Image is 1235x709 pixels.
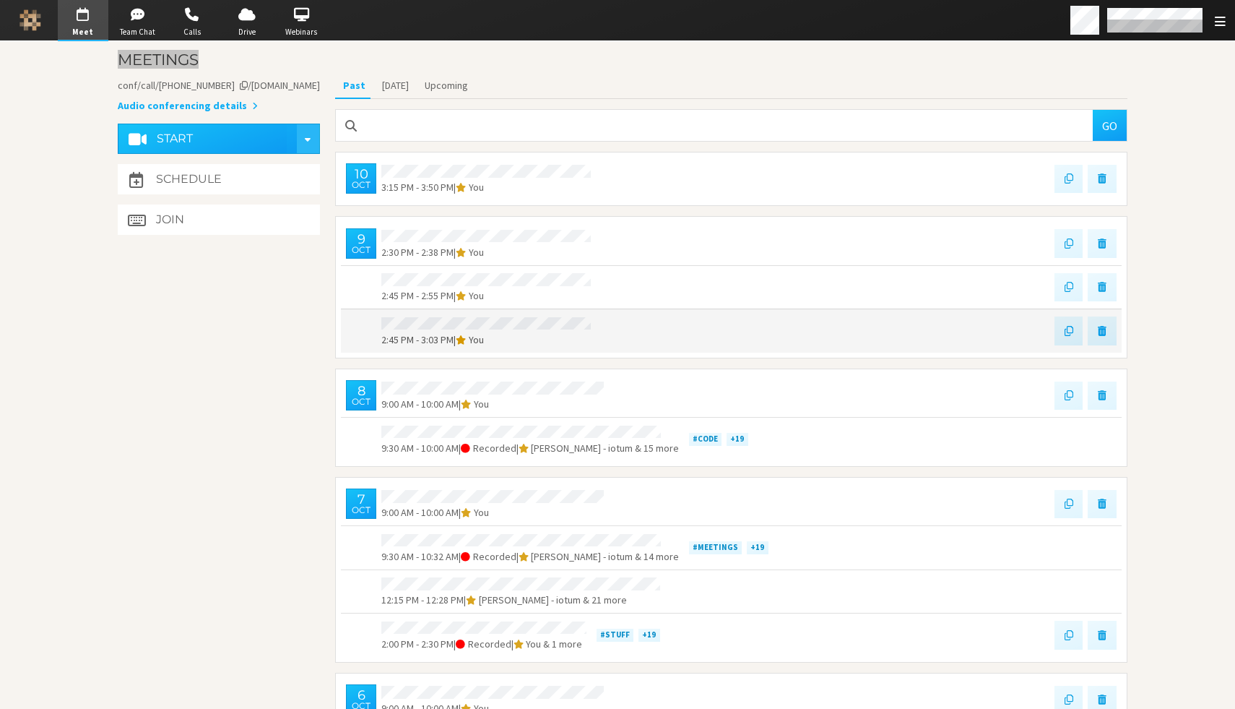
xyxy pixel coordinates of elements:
[1088,490,1117,519] button: Delete meeting
[352,181,370,189] div: Oct
[1054,621,1083,650] button: Copy previous settings into new meeting
[459,550,516,563] span: | Recorded
[469,181,484,194] span: You
[1054,229,1083,258] button: Copy previous settings into new meeting
[157,133,193,145] h4: Start
[381,506,459,519] span: 9:00 AM - 10:00 AM
[1088,382,1117,411] button: Delete meeting
[1054,317,1083,345] button: Copy previous settings into new meeting
[341,417,1122,461] div: 9:30 AM - 10:00 AM|Recorded|[PERSON_NAME] - iotum & 15 more#code+19
[381,398,459,411] span: 9:00 AM - 10:00 AM
[341,158,1122,201] div: 10Oct3:15 PM - 3:50 PM|You
[381,637,454,650] span: 2:00 PM - 2:30 PM
[526,637,541,650] span: You
[118,164,320,194] button: Schedule
[747,541,768,554] div: +19
[346,163,376,194] div: Friday, October 10, 2025 3:15 PM
[118,51,1127,68] h3: Meetings
[118,98,258,113] button: Audio conferencing details
[167,26,217,38] span: Calls
[222,26,272,38] span: Drive
[341,570,1122,614] div: 12:15 PM - 12:28 PM|[PERSON_NAME] - iotum & 21 more
[469,246,484,259] span: You
[381,550,459,563] span: 9:30 AM - 10:32 AM
[341,525,1122,570] div: 9:30 AM - 10:32 AM|Recorded|[PERSON_NAME] - iotum & 14 more#meetings+19
[357,493,365,506] div: 7
[381,332,591,348] div: |
[381,441,679,456] div: |
[1088,317,1117,345] button: Delete meeting
[381,333,454,346] span: 2:45 PM - 3:03 PM
[1054,165,1083,194] button: Copy previous settings into new meeting
[352,506,370,515] div: Oct
[381,442,459,455] span: 9:30 AM - 10:00 AM
[1054,382,1083,411] button: Copy previous settings into new meeting
[1088,229,1117,258] button: Delete meeting
[469,333,484,346] span: You
[454,637,511,650] span: | Recorded
[300,129,316,150] div: Start conference options
[118,78,320,93] button: Copy my meeting room linkCopy my meeting room link
[381,593,660,608] div: |
[1088,165,1117,194] button: Delete meeting
[1054,273,1083,302] button: Copy previous settings into new meeting
[118,79,320,92] span: Copy my meeting room link
[633,442,679,455] span: & 15 more
[276,26,326,38] span: Webinars
[341,309,1122,353] div: 2:45 PM - 3:03 PM|You
[417,73,476,98] button: Upcoming
[1088,273,1117,302] button: Delete meeting
[381,289,454,302] span: 2:45 PM - 2:55 PM
[357,384,365,398] div: 8
[112,26,162,38] span: Team Chat
[1088,621,1117,650] button: Delete meeting
[689,433,721,446] div: #code
[352,398,370,406] div: Oct
[531,550,633,563] span: [PERSON_NAME] - iotum
[1093,110,1127,140] button: Go
[381,180,591,195] div: |
[381,549,679,564] div: |
[581,593,627,606] span: & 21 more
[341,222,1122,265] div: 9Oct2:30 PM - 2:38 PM|You
[381,288,591,304] div: |
[531,442,633,455] span: [PERSON_NAME] - iotum
[19,9,41,31] img: Iotum
[156,214,184,225] h4: Join
[341,374,1122,418] div: 8Oct9:00 AM - 10:00 AM|You
[474,506,489,519] span: You
[381,397,604,412] div: |
[335,73,373,98] button: Past
[341,265,1122,309] div: 2:45 PM - 2:55 PM|You
[381,181,454,194] span: 3:15 PM - 3:50 PM
[346,380,376,411] div: Wednesday, October 8, 2025 9:00 AM
[357,233,365,246] div: 9
[355,168,368,181] div: 10
[381,245,591,260] div: |
[727,433,747,446] div: +19
[689,541,742,554] div: #meetings
[129,124,287,154] button: Start
[357,689,365,702] div: 6
[341,613,1122,657] div: 2:00 PM - 2:30 PM|Recorded|You & 1 more#stuff+19
[346,228,376,259] div: Thursday, October 9, 2025 2:30 PM
[156,173,222,185] h4: Schedule
[541,637,582,650] span: & 1 more
[381,593,464,606] span: 12:15 PM - 12:28 PM
[1054,490,1083,519] button: Copy previous settings into new meeting
[474,398,489,411] span: You
[373,73,416,98] button: [DATE]
[633,550,679,563] span: & 14 more
[638,629,659,642] div: +19
[118,205,320,235] button: Join
[118,78,320,113] section: Account details
[352,246,370,254] div: Oct
[381,246,454,259] span: 2:30 PM - 2:38 PM
[479,593,581,606] span: [PERSON_NAME] - iotum
[469,289,484,302] span: You
[341,483,1122,526] div: 7Oct9:00 AM - 10:00 AM|You
[597,629,633,642] div: #stuff
[381,505,604,520] div: |
[459,442,516,455] span: | Recorded
[58,26,108,38] span: Meet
